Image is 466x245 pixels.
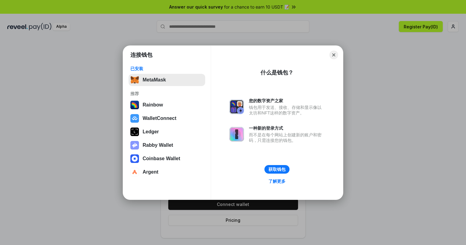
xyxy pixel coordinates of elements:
button: 获取钱包 [264,165,289,174]
img: svg+xml,%3Csvg%20xmlns%3D%22http%3A%2F%2Fwww.w3.org%2F2000%2Fsvg%22%20width%3D%2228%22%20height%3... [130,128,139,136]
div: 已安装 [130,66,203,71]
div: Rabby Wallet [143,142,173,148]
a: 了解更多 [265,177,289,185]
button: WalletConnect [129,112,205,124]
button: Coinbase Wallet [129,153,205,165]
button: Ledger [129,126,205,138]
div: Coinbase Wallet [143,156,180,161]
button: Rainbow [129,99,205,111]
div: 一种新的登录方式 [249,125,325,131]
div: Rainbow [143,102,163,108]
div: 钱包用于发送、接收、存储和显示像以太坊和NFT这样的数字资产。 [249,105,325,116]
button: Close [329,51,338,59]
img: svg+xml,%3Csvg%20xmlns%3D%22http%3A%2F%2Fwww.w3.org%2F2000%2Fsvg%22%20fill%3D%22none%22%20viewBox... [229,127,244,142]
div: 而不是在每个网站上创建新的账户和密码，只需连接您的钱包。 [249,132,325,143]
div: 推荐 [130,91,203,96]
img: svg+xml,%3Csvg%20fill%3D%22none%22%20height%3D%2233%22%20viewBox%3D%220%200%2035%2033%22%20width%... [130,76,139,84]
div: 了解更多 [268,178,286,184]
button: Rabby Wallet [129,139,205,151]
div: 什么是钱包？ [260,69,293,76]
img: svg+xml,%3Csvg%20width%3D%2228%22%20height%3D%2228%22%20viewBox%3D%220%200%2028%2028%22%20fill%3D... [130,114,139,123]
img: svg+xml,%3Csvg%20width%3D%22120%22%20height%3D%22120%22%20viewBox%3D%220%200%20120%20120%22%20fil... [130,101,139,109]
img: svg+xml,%3Csvg%20xmlns%3D%22http%3A%2F%2Fwww.w3.org%2F2000%2Fsvg%22%20fill%3D%22none%22%20viewBox... [229,99,244,114]
div: Argent [143,169,158,175]
button: MetaMask [129,74,205,86]
button: Argent [129,166,205,178]
img: svg+xml,%3Csvg%20xmlns%3D%22http%3A%2F%2Fwww.w3.org%2F2000%2Fsvg%22%20fill%3D%22none%22%20viewBox... [130,141,139,150]
div: WalletConnect [143,116,177,121]
img: svg+xml,%3Csvg%20width%3D%2228%22%20height%3D%2228%22%20viewBox%3D%220%200%2028%2028%22%20fill%3D... [130,154,139,163]
div: 您的数字资产之家 [249,98,325,103]
h1: 连接钱包 [130,51,152,59]
div: Ledger [143,129,159,135]
div: 获取钱包 [268,167,286,172]
img: svg+xml,%3Csvg%20width%3D%2228%22%20height%3D%2228%22%20viewBox%3D%220%200%2028%2028%22%20fill%3D... [130,168,139,176]
div: MetaMask [143,77,166,83]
